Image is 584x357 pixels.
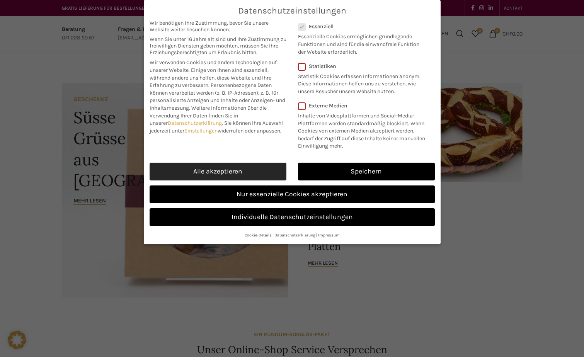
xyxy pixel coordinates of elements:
[245,233,272,238] a: Cookie-Details
[150,36,286,56] span: Wenn Sie unter 16 Jahre alt sind und Ihre Zustimmung zu freiwilligen Diensten geben möchten, müss...
[298,109,430,150] p: Inhalte von Videoplattformen und Social-Media-Plattformen werden standardmäßig blockiert. Wenn Co...
[318,233,340,238] a: Impressum
[150,163,286,180] a: Alle akzeptieren
[168,120,222,126] a: Datenschutzerklärung
[150,208,435,226] a: Individuelle Datenschutzeinstellungen
[150,105,267,126] span: Weitere Informationen über die Verwendung Ihrer Daten finden Sie in unserer .
[298,163,435,180] a: Speichern
[238,6,346,16] span: Datenschutzeinstellungen
[150,20,286,33] span: Wir benötigen Ihre Zustimmung, bevor Sie unsere Website weiter besuchen können.
[150,120,283,134] span: Sie können Ihre Auswahl jederzeit unter widerrufen oder anpassen.
[150,59,277,88] span: Wir verwenden Cookies und andere Technologien auf unserer Website. Einige von ihnen sind essenzie...
[184,127,218,134] a: Einstellungen
[298,70,425,95] p: Statistik Cookies erfassen Informationen anonym. Diese Informationen helfen uns zu verstehen, wie...
[298,30,425,56] p: Essenzielle Cookies ermöglichen grundlegende Funktionen und sind für die einwandfreie Funktion de...
[298,102,430,109] label: Externe Medien
[298,63,425,70] label: Statistiken
[298,23,425,30] label: Essenziell
[150,185,435,203] a: Nur essenzielle Cookies akzeptieren
[150,82,285,111] span: Personenbezogene Daten können verarbeitet werden (z. B. IP-Adressen), z. B. für personalisierte A...
[274,233,315,238] a: Datenschutzerklärung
